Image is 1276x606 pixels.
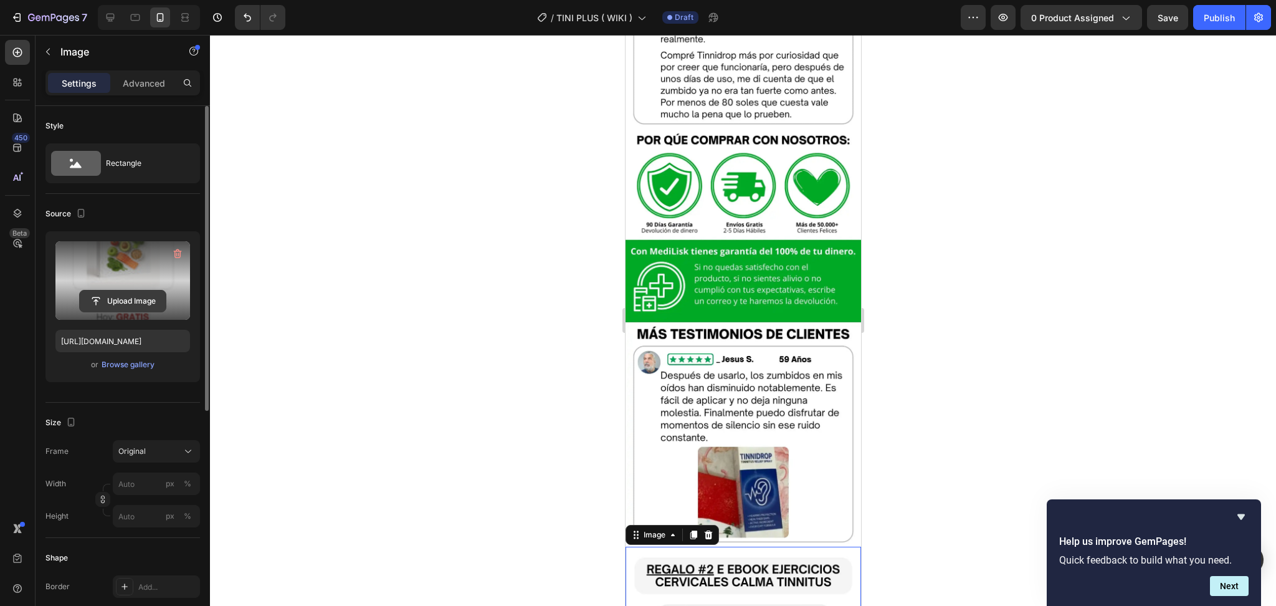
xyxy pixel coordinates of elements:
label: Frame [45,446,69,457]
span: / [551,11,554,24]
button: Next question [1210,576,1249,596]
p: Advanced [123,77,165,90]
div: Style [45,120,64,132]
input: px% [113,505,200,527]
div: Rectangle [106,149,182,178]
p: 7 [82,10,87,25]
div: Beta [9,228,30,238]
button: Publish [1193,5,1245,30]
button: 0 product assigned [1021,5,1142,30]
div: Border [45,581,70,592]
div: 450 [12,133,30,143]
div: Shape [45,552,68,564]
div: % [184,478,191,489]
span: TINI PLUS ( WIKI ) [556,11,632,24]
span: Draft [675,12,693,23]
div: Add... [138,582,197,593]
label: Height [45,511,69,522]
button: Browse gallery [101,358,155,371]
button: 7 [5,5,93,30]
button: Upload Image [79,290,166,312]
button: px [180,476,195,491]
div: px [166,478,174,489]
div: % [184,511,191,522]
button: Save [1147,5,1188,30]
h2: Help us improve GemPages! [1059,534,1249,549]
div: Undo/Redo [235,5,285,30]
span: Original [118,446,146,457]
label: Width [45,478,66,489]
span: or [91,357,98,372]
p: Image [60,44,166,59]
span: Save [1158,12,1178,23]
input: https://example.com/image.jpg [55,330,190,352]
div: Size [45,415,79,431]
p: Quick feedback to build what you need. [1059,554,1249,566]
p: Settings [62,77,97,90]
input: px% [113,473,200,495]
button: Original [113,440,200,463]
div: px [166,511,174,522]
div: Source [45,206,88,223]
button: px [180,509,195,524]
button: % [163,509,178,524]
span: 0 product assigned [1031,11,1114,24]
div: Publish [1204,11,1235,24]
button: Hide survey [1234,509,1249,524]
button: % [163,476,178,491]
iframe: Design area [626,35,861,606]
div: Browse gallery [102,359,155,370]
div: Help us improve GemPages! [1059,509,1249,596]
